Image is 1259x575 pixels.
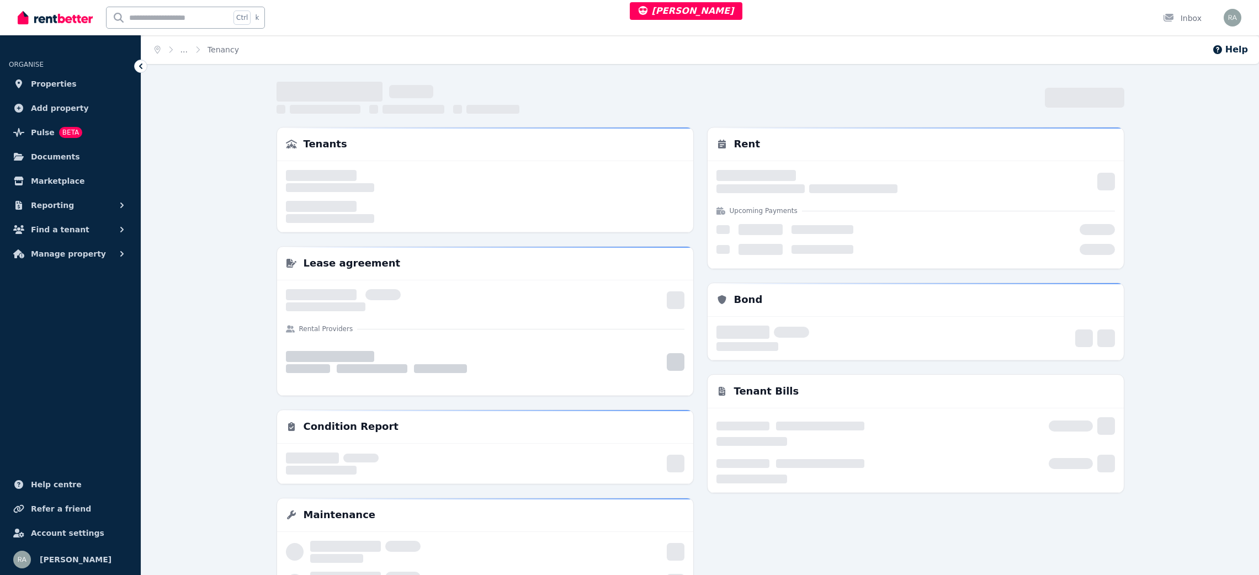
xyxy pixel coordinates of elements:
[1163,13,1202,24] div: Inbox
[255,13,259,22] span: k
[304,419,399,434] h3: Condition Report
[639,6,734,16] span: [PERSON_NAME]
[9,97,132,119] a: Add property
[40,553,111,566] span: [PERSON_NAME]
[31,102,89,115] span: Add property
[141,35,252,64] nav: Breadcrumb
[9,73,132,95] a: Properties
[180,44,188,55] span: ...
[208,45,239,54] a: Tenancy
[9,473,132,496] a: Help centre
[9,61,44,68] span: ORGANISE
[9,498,132,520] a: Refer a friend
[31,526,104,540] span: Account settings
[304,255,401,271] h3: Lease agreement
[9,170,132,192] a: Marketplace
[9,522,132,544] a: Account settings
[734,292,763,307] h3: Bond
[31,247,106,260] span: Manage property
[13,551,31,568] img: Rochelle Alvarez
[233,10,251,25] span: Ctrl
[1212,43,1248,56] button: Help
[9,121,132,143] a: PulseBETA
[9,146,132,168] a: Documents
[31,126,55,139] span: Pulse
[31,150,80,163] span: Documents
[31,174,84,188] span: Marketplace
[18,9,93,26] img: RentBetter
[734,136,761,152] h3: Rent
[734,384,799,399] h3: Tenant Bills
[9,219,132,241] button: Find a tenant
[730,206,798,215] h4: Upcoming Payments
[59,127,82,138] span: BETA
[304,136,347,152] h3: Tenants
[1224,9,1241,26] img: Rochelle Alvarez
[9,243,132,265] button: Manage property
[31,77,77,90] span: Properties
[299,324,353,333] h4: Rental Providers
[31,199,74,212] span: Reporting
[31,502,91,515] span: Refer a friend
[9,194,132,216] button: Reporting
[31,478,82,491] span: Help centre
[31,223,89,236] span: Find a tenant
[304,507,376,523] h3: Maintenance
